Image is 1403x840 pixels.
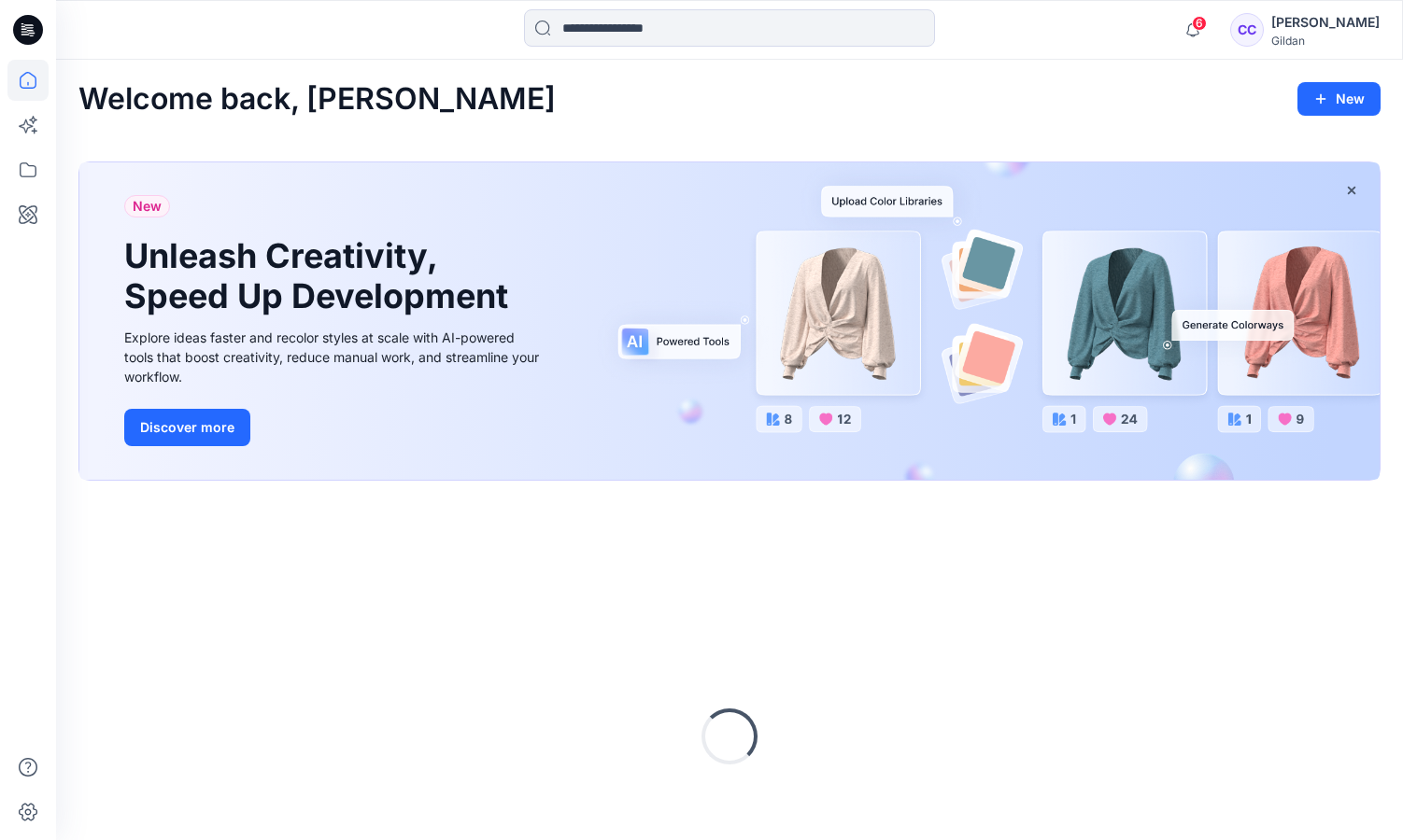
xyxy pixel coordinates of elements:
[124,409,545,446] a: Discover more
[1230,13,1264,47] div: CC
[124,328,545,386] div: Explore ideas faster and recolor styles at scale with AI-powered tools that boost creativity, red...
[1192,16,1207,31] span: 6
[124,236,517,316] h1: Unleash Creativity, Speed Up Development
[133,195,162,217] span: New
[1271,34,1380,48] div: Gildan
[78,82,556,117] h2: Welcome back, [PERSON_NAME]
[1271,11,1380,34] div: [PERSON_NAME]
[1297,82,1381,116] button: New
[124,409,250,446] button: Discover more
